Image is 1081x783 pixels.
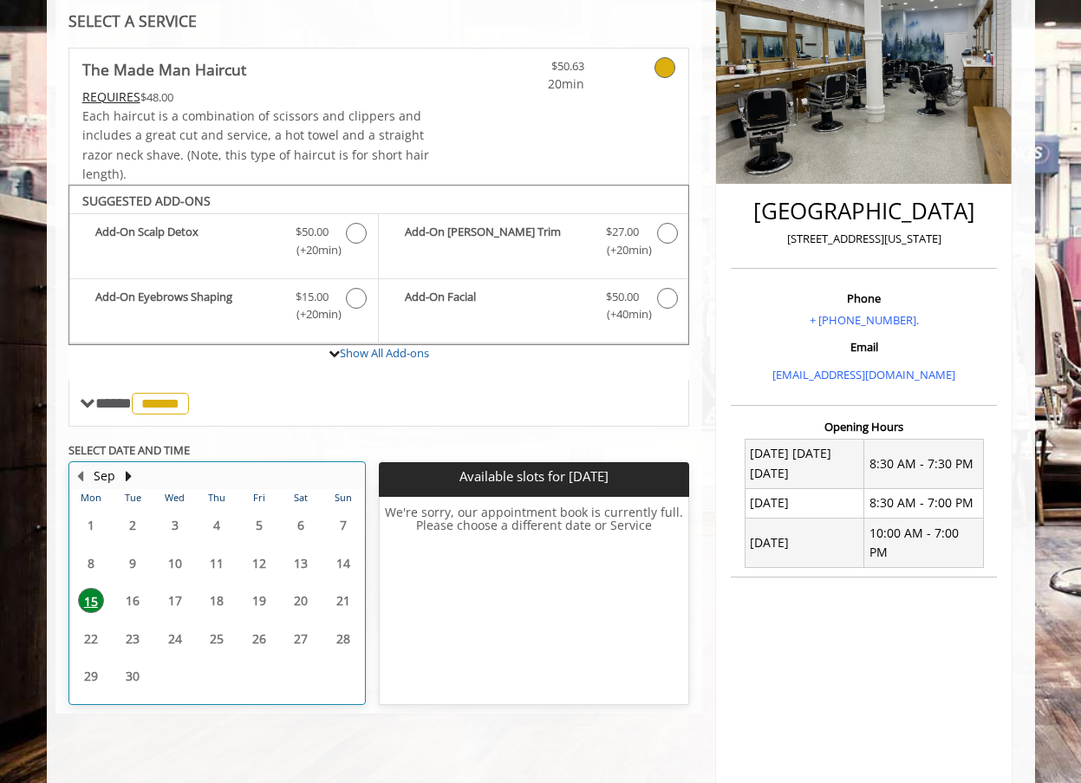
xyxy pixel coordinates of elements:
h3: Phone [735,292,993,304]
th: Tue [112,489,153,506]
th: Mon [70,489,112,506]
td: 8:30 AM - 7:00 PM [864,488,984,518]
a: + [PHONE_NUMBER]. [810,312,919,328]
div: The Made Man Haircut Add-onS [68,185,690,346]
td: 10:00 AM - 7:00 PM [864,519,984,568]
p: Available slots for [DATE] [386,469,682,484]
p: [STREET_ADDRESS][US_STATE] [735,230,993,248]
button: Previous Month [74,467,88,486]
h3: Opening Hours [731,421,997,433]
div: SELECT A SERVICE [68,13,690,29]
h6: We're sorry, our appointment book is currently full. Please choose a different date or Service [380,506,688,698]
h2: [GEOGRAPHIC_DATA] [735,199,993,224]
a: Show All Add-ons [340,345,429,361]
th: Thu [196,489,238,506]
td: [DATE] [745,519,864,568]
td: [DATE] [DATE] [DATE] [745,439,864,488]
h3: Email [735,341,993,353]
th: Sun [322,489,364,506]
b: SELECT DATE AND TIME [68,442,190,458]
th: Sat [280,489,322,506]
th: Wed [153,489,195,506]
td: [DATE] [745,488,864,518]
td: 8:30 AM - 7:30 PM [864,439,984,488]
b: SUGGESTED ADD-ONS [82,192,211,209]
button: Sep [94,467,115,486]
th: Fri [238,489,279,506]
button: Next Month [122,467,136,486]
a: [EMAIL_ADDRESS][DOMAIN_NAME] [772,367,955,382]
